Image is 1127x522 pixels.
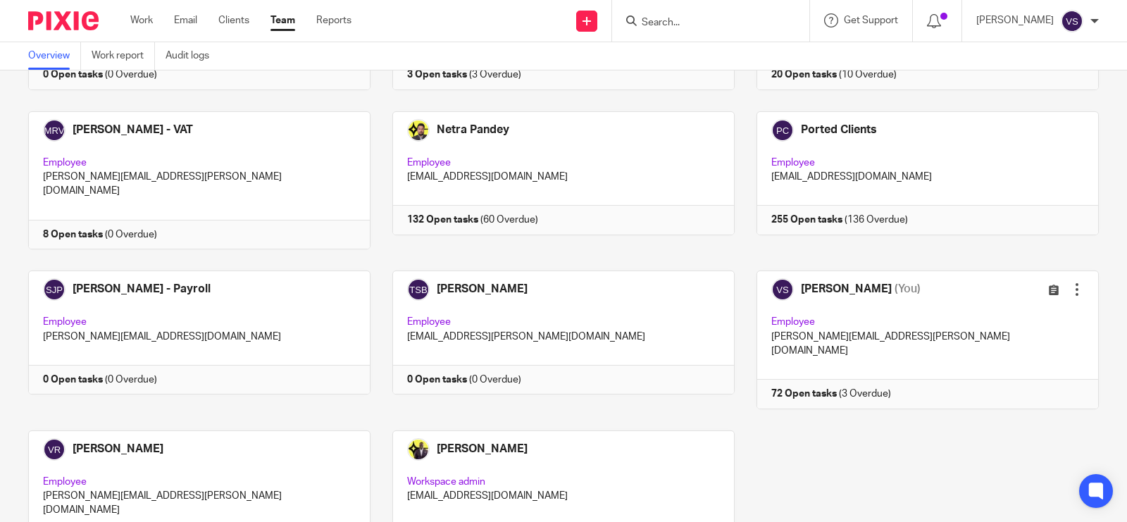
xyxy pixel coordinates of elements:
[844,15,898,25] span: Get Support
[1061,10,1083,32] img: svg%3E
[640,17,767,30] input: Search
[28,42,81,70] a: Overview
[270,13,295,27] a: Team
[166,42,220,70] a: Audit logs
[174,13,197,27] a: Email
[316,13,351,27] a: Reports
[218,13,249,27] a: Clients
[28,11,99,30] img: Pixie
[92,42,155,70] a: Work report
[130,13,153,27] a: Work
[976,13,1054,27] p: [PERSON_NAME]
